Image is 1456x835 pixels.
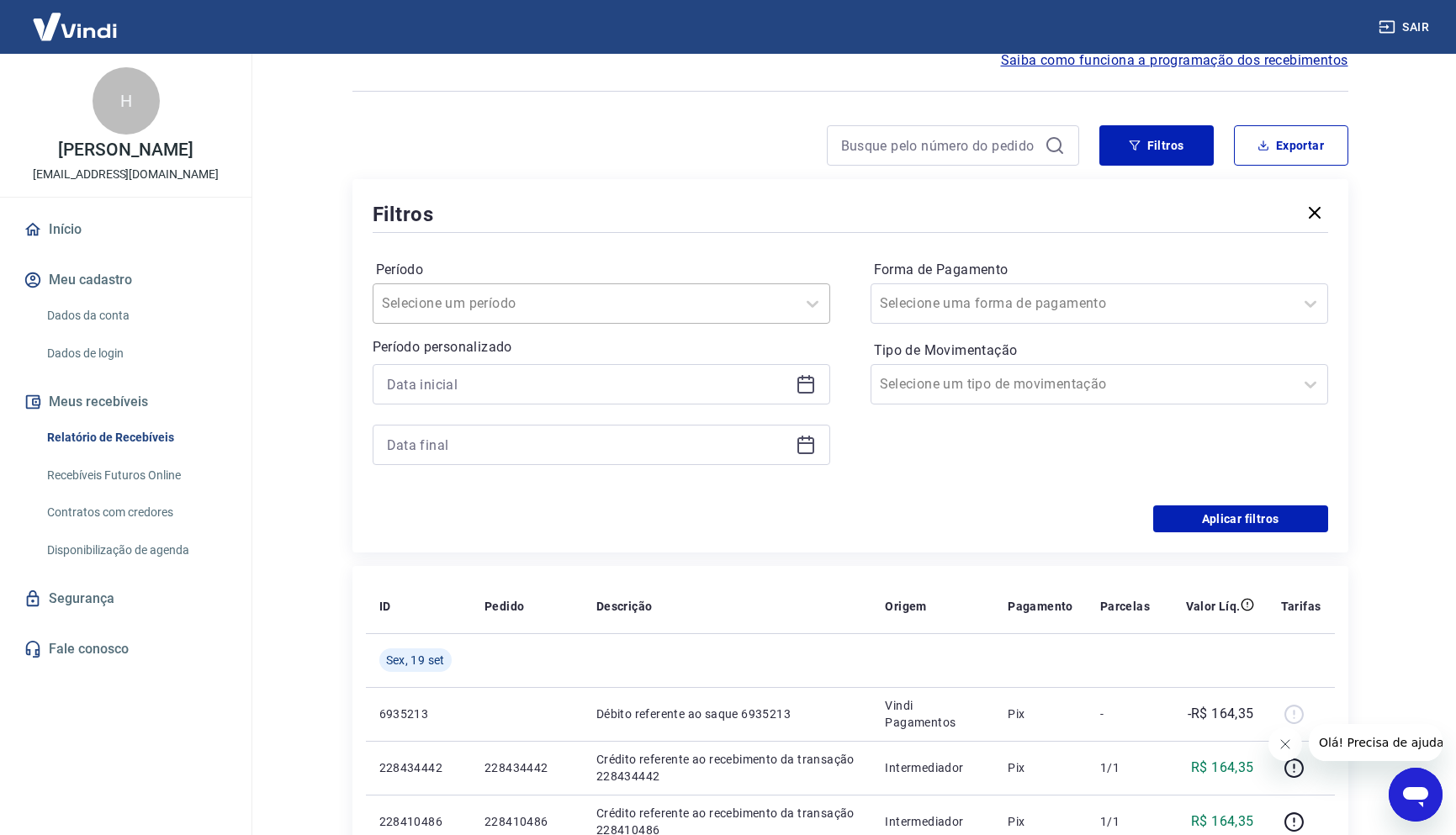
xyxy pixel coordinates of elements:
span: Olá! Precisa de ajuda? [10,12,141,25]
p: - [1100,706,1150,722]
p: Crédito referente ao recebimento da transação 228434442 [596,751,859,785]
a: Saiba como funciona a programação dos recebimentos [1001,50,1348,71]
p: -R$ 164,35 [1188,704,1254,724]
p: Pagamento [1008,598,1073,615]
p: 228434442 [379,759,458,776]
p: Intermediador [885,813,981,830]
p: Pix [1008,759,1073,776]
button: Sair [1375,12,1436,43]
p: 6935213 [379,706,458,722]
p: Débito referente ao saque 6935213 [596,706,859,722]
a: Início [20,211,231,248]
a: Dados da conta [40,299,231,333]
p: 228410486 [484,813,569,830]
button: Aplicar filtros [1153,505,1328,532]
p: Valor Líq. [1186,598,1241,615]
input: Busque pelo número do pedido [841,133,1038,158]
a: Dados de login [40,336,231,371]
button: Exportar [1234,125,1348,166]
a: Recebíveis Futuros Online [40,458,231,493]
p: Tarifas [1281,598,1321,615]
p: Origem [885,598,926,615]
a: Contratos com credores [40,495,231,530]
p: 228434442 [484,759,569,776]
p: Período personalizado [373,337,830,357]
p: [PERSON_NAME] [58,141,193,159]
p: ID [379,598,391,615]
p: Pix [1008,706,1073,722]
p: Pix [1008,813,1073,830]
p: 1/1 [1100,813,1150,830]
input: Data inicial [387,372,789,397]
button: Meus recebíveis [20,383,231,420]
p: Pedido [484,598,524,615]
a: Disponibilização de agenda [40,533,231,568]
h5: Filtros [373,201,435,228]
iframe: Mensagem da empresa [1309,724,1443,761]
button: Meu cadastro [20,262,231,299]
button: Filtros [1099,125,1214,166]
a: Segurança [20,580,231,617]
label: Tipo de Movimentação [874,341,1325,361]
div: H [93,67,160,135]
label: Forma de Pagamento [874,260,1325,280]
p: 1/1 [1100,759,1150,776]
a: Fale conosco [20,631,231,668]
span: Sex, 19 set [386,652,445,669]
p: R$ 164,35 [1191,758,1254,778]
p: Parcelas [1100,598,1150,615]
p: [EMAIL_ADDRESS][DOMAIN_NAME] [33,166,219,183]
iframe: Fechar mensagem [1268,727,1302,761]
p: 228410486 [379,813,458,830]
input: Data final [387,432,789,457]
img: Vindi [20,1,130,52]
p: Vindi Pagamentos [885,697,981,731]
label: Período [376,260,827,280]
p: R$ 164,35 [1191,811,1254,832]
p: Intermediador [885,759,981,776]
a: Relatório de Recebíveis [40,420,231,455]
iframe: Botão para abrir a janela de mensagens [1389,768,1443,822]
p: Descrição [596,598,653,615]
